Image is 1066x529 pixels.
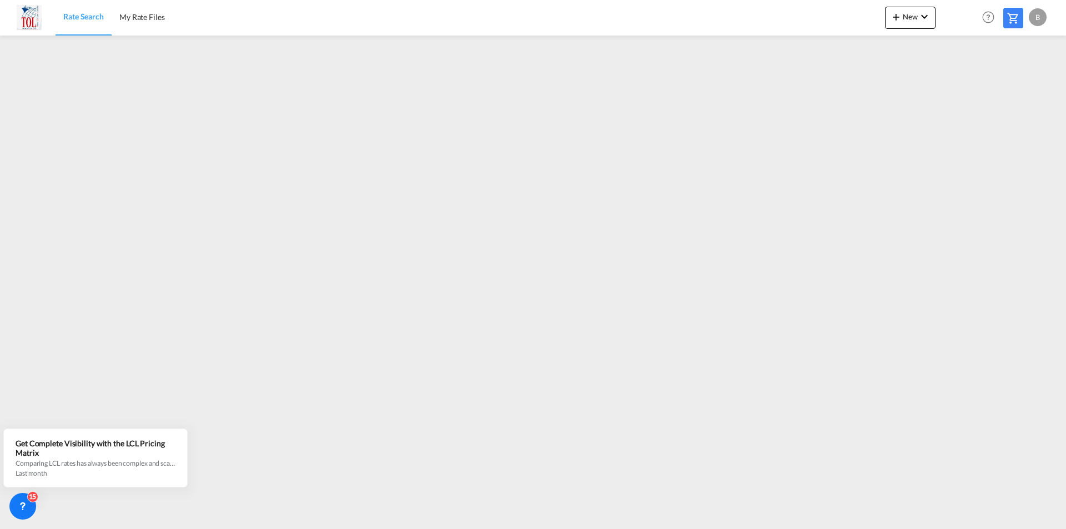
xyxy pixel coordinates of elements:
[918,10,931,23] md-icon: icon-chevron-down
[1029,8,1047,26] div: B
[979,8,1003,28] div: Help
[63,12,104,21] span: Rate Search
[979,8,998,27] span: Help
[119,12,165,22] span: My Rate Files
[889,12,931,21] span: New
[885,7,936,29] button: icon-plus 400-fgNewicon-chevron-down
[889,10,903,23] md-icon: icon-plus 400-fg
[17,5,42,30] img: bab47dd0da2811ee987f8df8397527d3.JPG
